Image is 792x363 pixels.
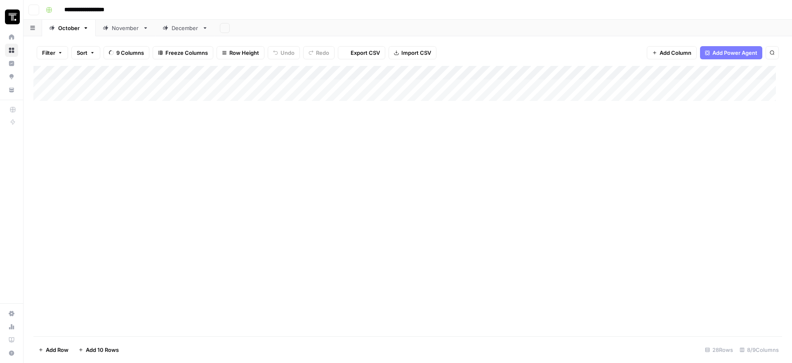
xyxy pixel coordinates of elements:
span: Add Row [46,346,68,354]
span: Sort [77,49,87,57]
button: Add Row [33,343,73,356]
span: Add Column [660,49,691,57]
span: Row Height [229,49,259,57]
a: October [42,20,96,36]
a: Settings [5,307,18,320]
button: Workspace: Thoughtspot [5,7,18,27]
a: Opportunities [5,70,18,83]
span: Add Power Agent [712,49,757,57]
div: November [112,24,139,32]
button: Sort [71,46,100,59]
span: Import CSV [401,49,431,57]
button: Freeze Columns [153,46,213,59]
a: Insights [5,57,18,70]
button: Row Height [217,46,264,59]
button: Filter [37,46,68,59]
div: December [172,24,199,32]
a: Home [5,30,18,44]
div: 8/9 Columns [736,343,782,356]
span: Add 10 Rows [86,346,119,354]
span: Export CSV [351,49,380,57]
button: 9 Columns [104,46,149,59]
button: Add Power Agent [700,46,762,59]
button: Add Column [647,46,697,59]
a: November [96,20,156,36]
span: Filter [42,49,55,57]
a: Browse [5,44,18,57]
button: Undo [268,46,300,59]
span: 9 Columns [116,49,144,57]
button: Add 10 Rows [73,343,124,356]
button: Help + Support [5,347,18,360]
button: Redo [303,46,335,59]
span: Undo [280,49,295,57]
button: Export CSV [338,46,385,59]
div: October [58,24,80,32]
div: 28 Rows [702,343,736,356]
a: Your Data [5,83,18,96]
button: Import CSV [389,46,436,59]
span: Redo [316,49,329,57]
img: Thoughtspot Logo [5,9,20,24]
a: Learning Hub [5,333,18,347]
span: Freeze Columns [165,49,208,57]
a: December [156,20,215,36]
a: Usage [5,320,18,333]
